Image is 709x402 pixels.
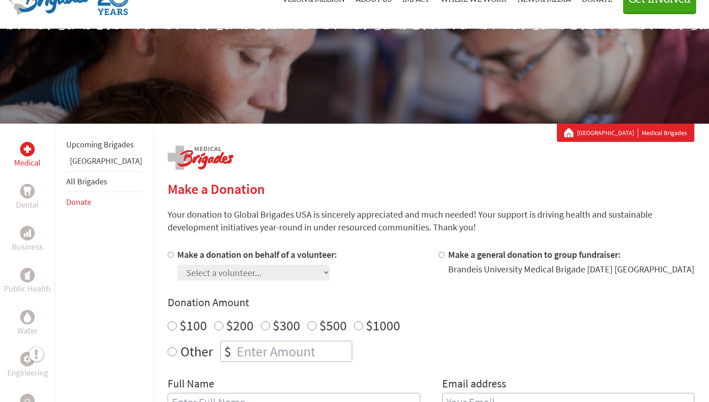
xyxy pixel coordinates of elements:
label: $500 [319,317,347,334]
img: Dental [24,187,31,195]
h4: Donation Amount [168,295,694,310]
img: Engineering [24,355,31,363]
div: Brandeis University Medical Brigade [DATE] [GEOGRAPHIC_DATA] [448,263,694,276]
a: DentalDental [16,184,39,211]
a: EngineeringEngineering [7,352,48,379]
p: Dental [16,198,39,211]
img: logo-medical.png [168,146,233,170]
a: WaterWater [17,310,37,337]
label: $100 [180,317,207,334]
div: Medical Brigades [564,128,687,137]
label: Full Name [168,376,214,393]
label: $1000 [366,317,400,334]
p: Public Health [4,282,51,295]
h2: Make a Donation [168,181,694,197]
img: Business [24,230,31,237]
p: Water [17,324,37,337]
a: Donate [66,197,91,207]
li: All Brigades [66,171,142,192]
label: Make a general donation to group fundraiser: [448,249,621,260]
a: Upcoming Brigades [66,139,134,150]
p: Engineering [7,366,48,379]
div: $ [221,341,235,361]
a: [GEOGRAPHIC_DATA] [70,156,142,166]
label: $300 [273,317,300,334]
label: Other [180,341,213,362]
div: Engineering [20,352,35,366]
div: Water [20,310,35,324]
label: $200 [226,317,254,334]
input: Enter Amount [235,341,352,361]
p: Business [12,240,43,253]
img: Water [24,312,31,322]
li: Belize [66,155,142,171]
div: Business [20,226,35,240]
li: Donate [66,192,142,212]
img: Medical [24,146,31,153]
label: Make a donation on behalf of a volunteer: [177,249,337,260]
a: Public HealthPublic Health [4,268,51,295]
div: Dental [20,184,35,198]
li: Upcoming Brigades [66,135,142,155]
img: Public Health [24,271,31,280]
div: Medical [20,142,35,157]
div: Public Health [20,268,35,282]
a: BusinessBusiness [12,226,43,253]
p: Medical [14,157,41,169]
a: [GEOGRAPHIC_DATA] [577,128,638,137]
a: All Brigades [66,176,107,187]
p: Your donation to Global Brigades USA is sincerely appreciated and much needed! Your support is dr... [168,208,694,234]
a: MedicalMedical [14,142,41,169]
label: Email address [442,376,506,393]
